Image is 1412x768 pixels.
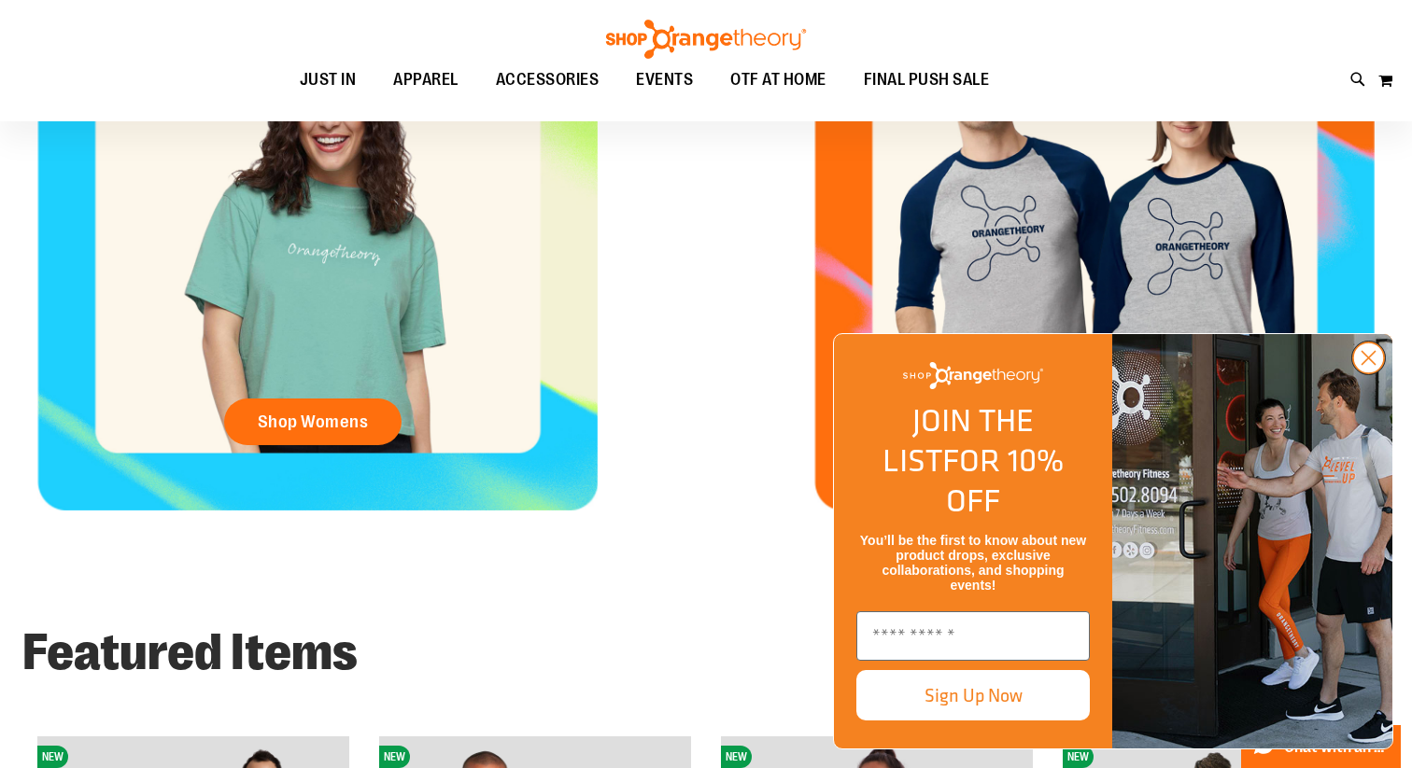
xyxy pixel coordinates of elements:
[856,670,1090,720] button: Sign Up Now
[856,611,1090,661] input: Enter email
[1112,334,1392,748] img: Shop Orangtheory
[224,398,402,445] a: Shop Womens
[496,59,600,101] span: ACCESSORIES
[22,623,358,681] strong: Featured Items
[258,412,369,432] span: Shop Womens
[882,397,1034,483] span: JOIN THE LIST
[860,533,1086,593] span: You’ll be the first to know about new product drops, exclusive collaborations, and shopping events!
[942,437,1064,524] span: FOR 10% OFF
[864,59,990,101] span: FINAL PUSH SALE
[379,746,410,768] span: NEW
[393,59,459,101] span: APPAREL
[636,59,693,101] span: EVENTS
[603,20,809,59] img: Shop Orangetheory
[300,59,357,101] span: JUST IN
[903,362,1043,389] img: Shop Orangetheory
[37,746,68,768] span: NEW
[1351,341,1386,375] button: Close dialog
[730,59,826,101] span: OTF AT HOME
[814,314,1412,768] div: FLYOUT Form
[721,746,752,768] span: NEW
